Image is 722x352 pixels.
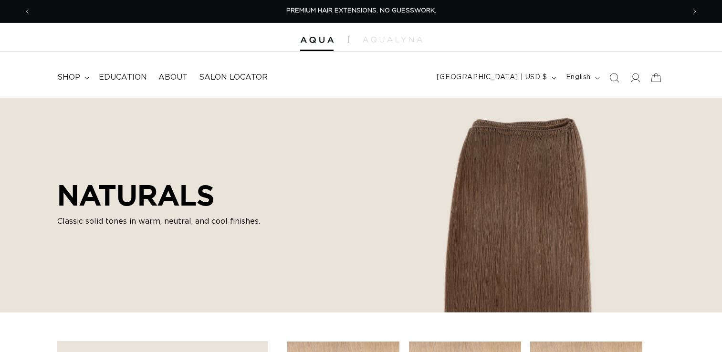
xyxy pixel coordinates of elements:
span: About [158,72,188,83]
span: Salon Locator [199,72,268,83]
h2: NATURALS [57,178,272,212]
a: Salon Locator [193,67,273,88]
span: Education [99,72,147,83]
span: PREMIUM HAIR EXTENSIONS. NO GUESSWORK. [286,8,436,14]
p: Classic solid tones in warm, neutral, and cool finishes. [57,216,272,227]
img: Aqua Hair Extensions [300,37,334,43]
summary: Search [604,67,625,88]
a: Education [93,67,153,88]
img: aqualyna.com [363,37,422,42]
button: Next announcement [684,2,705,21]
span: [GEOGRAPHIC_DATA] | USD $ [437,72,547,83]
summary: shop [52,67,93,88]
button: Previous announcement [17,2,38,21]
a: About [153,67,193,88]
button: English [560,69,604,87]
span: shop [57,72,80,83]
button: [GEOGRAPHIC_DATA] | USD $ [431,69,560,87]
span: English [566,72,591,83]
